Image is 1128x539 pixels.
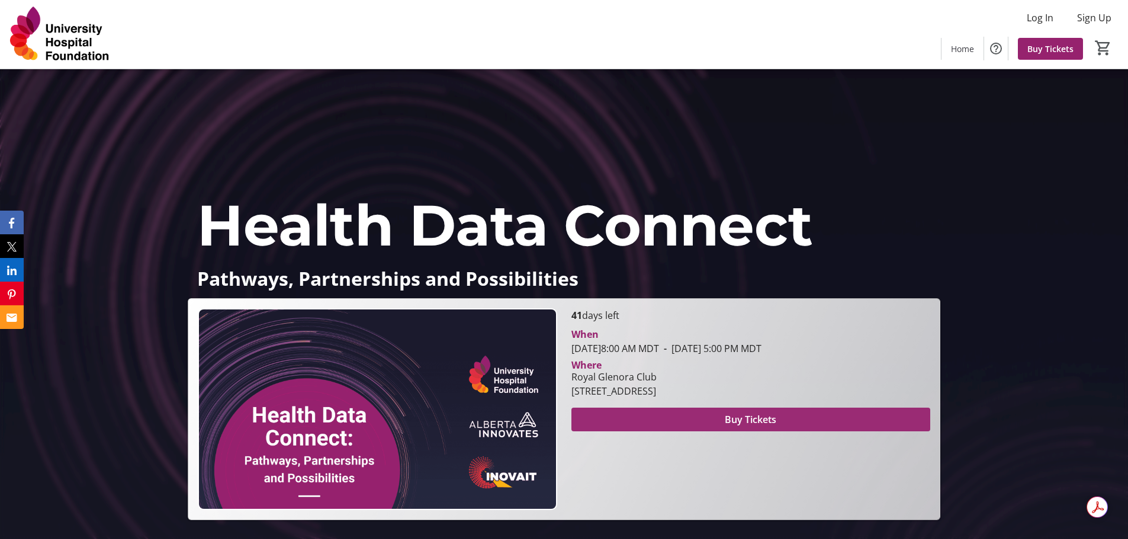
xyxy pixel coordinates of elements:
div: When [571,327,599,341]
div: [STREET_ADDRESS] [571,384,657,398]
p: Pathways, Partnerships and Possibilities [197,268,930,289]
span: 41 [571,309,582,322]
p: days left [571,308,930,322]
span: Log In [1027,11,1053,25]
img: Campaign CTA Media Photo [198,308,557,510]
button: Log In [1017,8,1063,27]
a: Buy Tickets [1018,38,1083,60]
div: Where [571,360,602,370]
span: [DATE] 8:00 AM MDT [571,342,659,355]
button: Help [984,37,1008,60]
button: Sign Up [1068,8,1121,27]
span: Buy Tickets [1027,43,1074,55]
span: Home [951,43,974,55]
div: Royal Glenora Club [571,370,657,384]
span: Buy Tickets [725,412,776,427]
span: Sign Up [1077,11,1111,25]
a: Home [941,38,984,60]
span: - [659,342,671,355]
img: University Hospital Foundation's Logo [7,5,113,64]
button: Cart [1092,37,1114,59]
span: [DATE] 5:00 PM MDT [659,342,761,355]
span: Health Data Connect [197,191,813,260]
button: Buy Tickets [571,408,930,431]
